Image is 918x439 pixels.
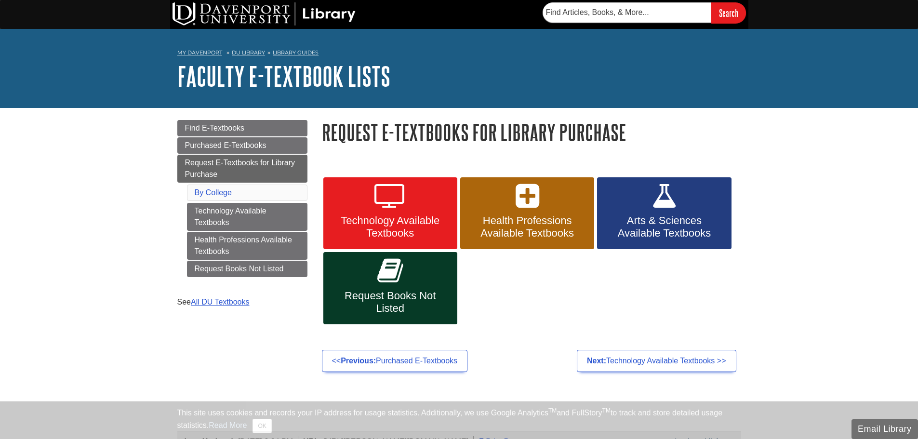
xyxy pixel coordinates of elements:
img: DU Library [173,2,356,26]
h1: Request E-Textbooks for Library Purchase [322,120,741,145]
div: Guide Page Menu [177,120,307,318]
a: Request Books Not Listed [187,261,307,277]
span: Health Professions Available Textbooks [467,214,587,239]
a: Next:Technology Available Textbooks >> [577,350,736,372]
a: Technology Available Textbooks [323,177,457,250]
a: Read More [209,421,247,429]
sup: TM [548,407,557,414]
span: Technology Available Textbooks [331,214,450,239]
span: Arts & Sciences Available Textbooks [604,214,724,239]
button: Email Library [851,419,918,439]
strong: Previous: [341,357,376,365]
div: This site uses cookies and records your IP address for usage statistics. Additionally, we use Goo... [177,407,741,433]
sup: TM [602,407,611,414]
strong: Next: [587,357,606,365]
a: DU Library [232,49,265,56]
input: Find Articles, Books, & More... [543,2,711,23]
a: All DU Textbooks [191,298,250,306]
a: Request Books Not Listed [323,252,457,324]
span: Request Books Not Listed [331,290,450,315]
a: Arts & Sciences Available Textbooks [597,177,731,250]
span: Purchased E-Textbooks [185,141,266,149]
input: Search [711,2,746,23]
a: Health Professions Available Textbooks [460,177,594,250]
a: Technology Available Textbooks [187,203,307,231]
a: Health Professions Available Textbooks [187,232,307,260]
span: Find E-Textbooks [185,124,245,132]
a: Faculty E-Textbook Lists [177,61,390,91]
nav: breadcrumb [177,46,741,62]
a: Library Guides [273,49,319,56]
div: See [177,296,306,308]
form: Searches DU Library's articles, books, and more [543,2,746,23]
a: <<Previous:Purchased E-Textbooks [322,350,468,372]
a: By College [195,188,232,197]
a: My Davenport [177,49,222,57]
a: Request E-Textbooks for Library Purchase [177,155,307,183]
button: Close [253,419,271,433]
a: Purchased E-Textbooks [177,137,307,154]
a: Find E-Textbooks [177,120,307,136]
span: Request E-Textbooks for Library Purchase [185,159,295,178]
